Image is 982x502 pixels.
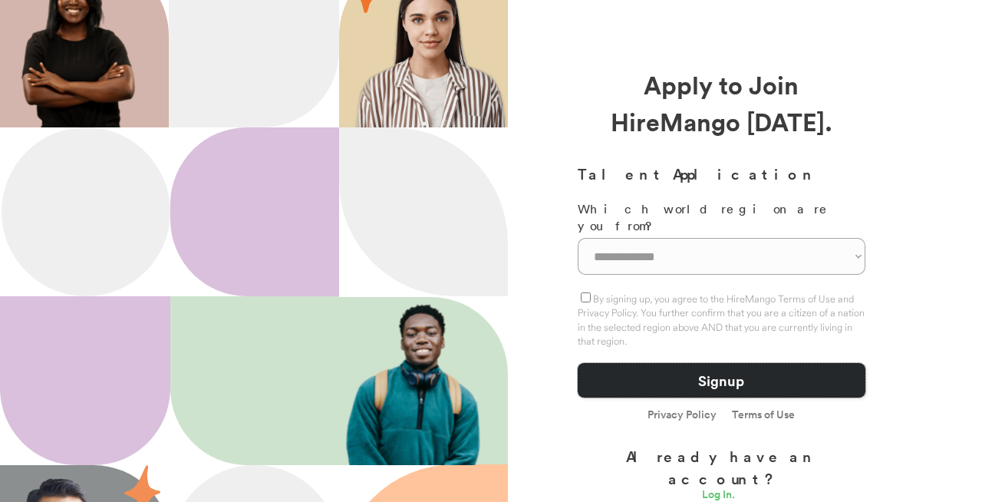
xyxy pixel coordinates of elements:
button: Signup [578,363,865,398]
a: Terms of Use [732,409,795,420]
img: 202x218.png [340,298,495,465]
div: Which world region are you from? [578,200,865,235]
div: Already have an account? [578,445,865,489]
div: Apply to Join HireMango [DATE]. [578,66,865,140]
a: Privacy Policy [648,409,717,422]
label: By signing up, you agree to the HireMango Terms of Use and Privacy Policy. You further confirm th... [578,292,865,347]
h3: Talent Application [578,163,865,185]
img: Ellipse%2012 [2,127,170,296]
